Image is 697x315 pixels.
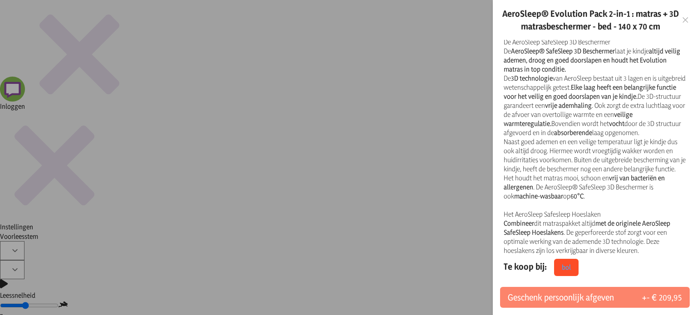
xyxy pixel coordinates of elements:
[504,110,633,128] b: veilige warmteregulatie.
[508,291,614,304] span: Geschenk persoonlijk afgeven
[514,192,563,200] b: machine-wasbaar
[554,259,579,276] a: bol
[609,119,624,128] b: vocht
[511,47,615,55] b: AeroSleep® SafeSleep 3D Beschermer
[554,128,592,137] b: absorberende
[500,287,690,308] button: Geschenk persoonlijk afgeven+- € 209,95
[504,219,534,228] b: Combineer
[504,219,670,237] b: met de originele AeroSleep SafeSleep Hoeslakens
[511,74,553,82] b: 3D technologie
[504,261,547,272] span: Te koop bij:
[545,101,592,110] b: vrije ademhaling
[504,47,680,73] b: altijd veilig ademen, droog en goed doorslapen en houdt het Evolution matras in top conditie.
[504,174,665,191] b: vrij van bacteriën en allergenen
[504,83,676,101] b: Elke laag heeft een belangrijke functie voor het veilig en goed doorslapen van je kindje.
[570,192,584,200] b: 60°C
[642,291,682,304] span: +- € 209,95
[504,210,686,219] h3: Het AeroSleep Safesleep Hoeslaken
[504,38,686,47] h3: De AeroSleep SafeSleep 3D Beschermer
[500,7,681,33] h2: AeroSleep® Evolution Pack 2-in-1 : matras + 3D matrasbeschermer - bed - 140 x 70 cm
